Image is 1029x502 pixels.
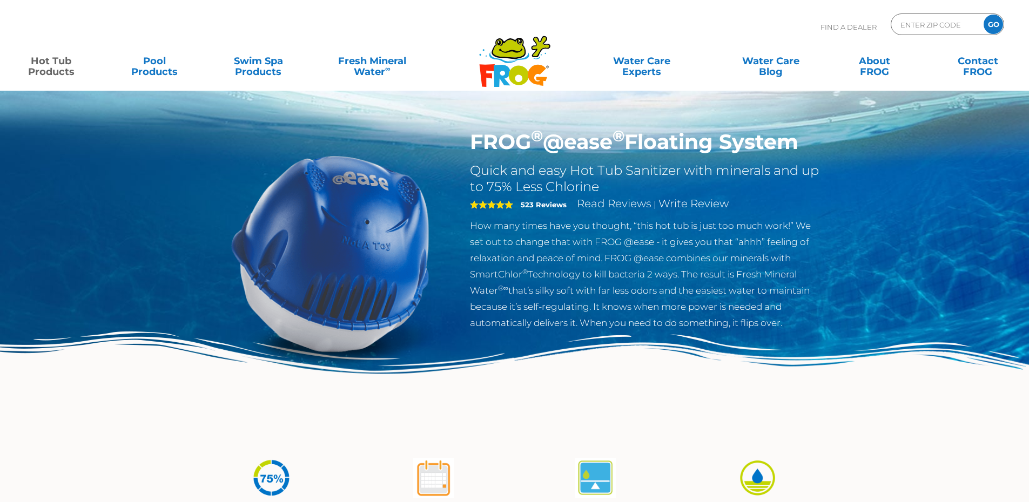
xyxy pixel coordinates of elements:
p: Find A Dealer [820,13,877,40]
img: atease-icon-shock-once [413,458,454,498]
h2: Quick and easy Hot Tub Sanitizer with minerals and up to 75% Less Chlorine [470,162,823,195]
a: Write Review [658,197,729,210]
sup: ® [613,126,624,145]
span: 5 [470,200,513,209]
img: Frog Products Logo [473,22,556,87]
img: icon-atease-75percent-less [251,458,292,498]
strong: 523 Reviews [521,200,567,209]
sup: ® [531,126,543,145]
span: | [654,199,656,209]
a: Hot TubProducts [11,50,91,72]
input: GO [984,15,1003,34]
a: Fresh MineralWater∞ [321,50,422,72]
a: Swim SpaProducts [218,50,299,72]
sup: ®∞ [498,284,508,292]
a: Water CareExperts [576,50,707,72]
a: PoolProducts [115,50,195,72]
img: atease-icon-self-regulates [575,458,616,498]
img: hot-tub-product-atease-system.png [207,130,454,377]
p: How many times have you thought, “this hot tub is just too much work!” We set out to change that ... [470,218,823,331]
a: Water CareBlog [730,50,811,72]
a: ContactFROG [938,50,1018,72]
sup: ∞ [385,64,391,73]
h1: FROG @ease Floating System [470,130,823,154]
a: AboutFROG [834,50,914,72]
sup: ® [522,268,528,276]
img: icon-atease-easy-on [737,458,778,498]
a: Read Reviews [577,197,651,210]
